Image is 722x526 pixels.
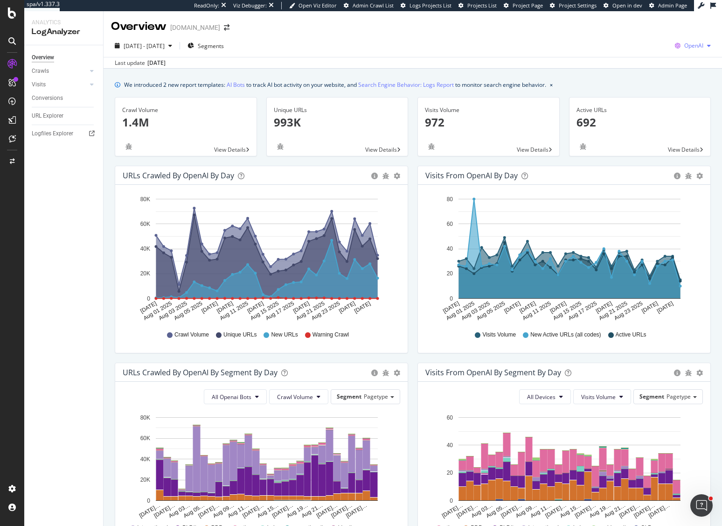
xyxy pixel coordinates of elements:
[140,196,150,203] text: 80K
[123,368,278,377] div: URLs Crawled by OpenAI By Segment By Day
[576,143,590,150] div: bug
[246,300,265,315] text: [DATE]
[358,80,454,90] a: Search Engine Behavior: Logs Report
[425,143,438,150] div: bug
[249,300,280,322] text: Aug 15 2025
[123,192,400,322] div: A chart.
[394,370,400,376] div: gear
[612,2,642,9] span: Open in dev
[447,442,453,449] text: 40
[32,129,73,139] div: Logfiles Explorer
[32,111,63,121] div: URL Explorer
[658,2,687,9] span: Admin Page
[482,331,516,339] span: Visits Volume
[447,414,453,421] text: 60
[32,93,97,103] a: Conversions
[576,106,704,114] div: Active URLs
[140,477,150,483] text: 20K
[32,80,87,90] a: Visits
[223,331,257,339] span: Unique URLs
[124,42,165,50] span: [DATE] - [DATE]
[111,19,167,35] div: Overview
[264,300,295,322] text: Aug 17 2025
[32,129,97,139] a: Logfiles Explorer
[147,295,150,302] text: 0
[140,245,150,252] text: 40K
[640,300,659,315] text: [DATE]
[696,173,703,179] div: gear
[158,300,188,322] text: Aug 03 2025
[527,393,555,401] span: All Devices
[425,368,561,377] div: Visits from OpenAI By Segment By Day
[364,393,388,400] span: Pagetype
[425,412,703,520] svg: A chart.
[666,393,691,400] span: Pagetype
[204,389,267,404] button: All Openai Bots
[32,80,46,90] div: Visits
[559,2,597,9] span: Project Settings
[299,2,337,9] span: Open Viz Editor
[139,300,158,315] text: [DATE]
[122,143,135,150] div: bug
[696,370,703,376] div: gear
[338,300,356,315] text: [DATE]
[115,59,166,67] div: Last update
[365,146,397,154] span: View Details
[123,171,234,180] div: URLs Crawled by OpenAI by day
[200,300,219,315] text: [DATE]
[212,393,251,401] span: All Openai Bots
[685,173,692,179] div: bug
[292,300,311,315] text: [DATE]
[656,300,674,315] text: [DATE]
[353,300,372,315] text: [DATE]
[518,300,537,315] text: [DATE]
[674,173,680,179] div: circle-info
[274,106,401,114] div: Unique URLs
[123,412,400,520] svg: A chart.
[447,271,453,277] text: 20
[458,2,497,9] a: Projects List
[271,331,298,339] span: New URLs
[475,300,506,322] text: Aug 05 2025
[382,370,389,376] div: bug
[674,370,680,376] div: circle-info
[32,66,49,76] div: Crawls
[581,393,616,401] span: Visits Volume
[573,389,631,404] button: Visits Volume
[233,2,267,9] div: Viz Debugger:
[467,2,497,9] span: Projects List
[447,245,453,252] text: 40
[224,24,229,31] div: arrow-right-arrow-left
[32,111,97,121] a: URL Explorer
[425,106,552,114] div: Visits Volume
[548,78,555,91] button: close banner
[649,2,687,9] a: Admin Page
[198,42,224,50] span: Segments
[310,300,341,322] text: Aug 23 2025
[639,393,664,400] span: Segment
[671,38,715,53] button: OpenAI
[616,331,646,339] span: Active URLs
[219,300,250,322] text: Aug 11 2025
[147,59,166,67] div: [DATE]
[450,295,453,302] text: 0
[353,2,394,9] span: Admin Crawl List
[122,114,250,130] p: 1.4M
[517,146,548,154] span: View Details
[32,53,97,63] a: Overview
[552,300,583,322] text: Aug 15 2025
[382,173,389,179] div: bug
[521,300,552,322] text: Aug 11 2025
[425,192,703,322] div: A chart.
[215,300,234,315] text: [DATE]
[140,435,150,442] text: 60K
[598,300,629,322] text: Aug 21 2025
[289,2,337,9] a: Open Viz Editor
[32,93,63,103] div: Conversions
[142,300,173,322] text: Aug 01 2025
[684,42,703,49] span: OpenAI
[549,300,568,315] text: [DATE]
[447,470,453,477] text: 20
[173,300,203,322] text: Aug 05 2025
